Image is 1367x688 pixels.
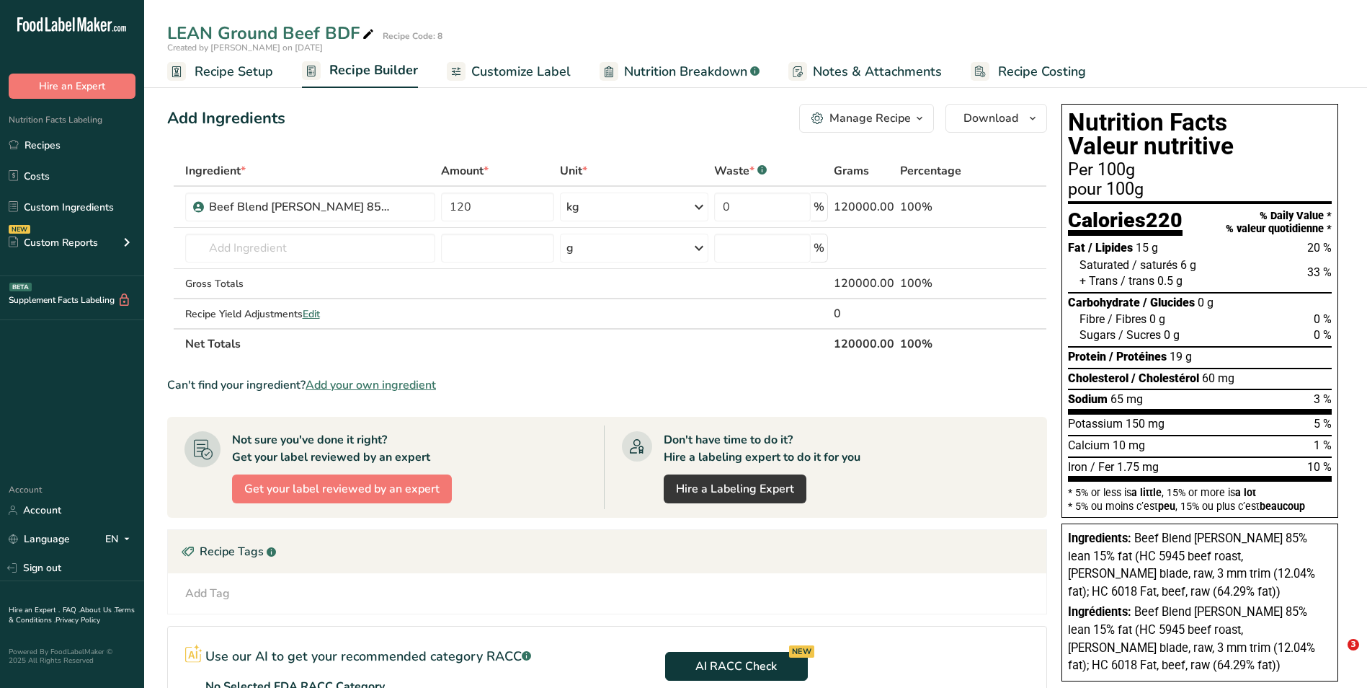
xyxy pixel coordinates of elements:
[1068,110,1332,159] h1: Nutrition Facts Valeur nutritive
[1180,258,1196,272] span: 6 g
[167,107,285,131] div: Add Ingredients
[1318,639,1353,674] iframe: Intercom live chat
[664,475,806,503] a: Hire a Labeling Expert
[303,307,320,321] span: Edit
[302,54,418,89] a: Recipe Builder
[182,328,831,358] th: Net Totals
[1146,208,1183,232] span: 220
[1198,296,1214,309] span: 0 g
[1235,487,1256,498] span: a lot
[1143,296,1195,309] span: / Glucides
[1131,487,1162,498] span: a little
[1158,500,1175,512] span: peu
[306,376,436,394] span: Add your own ingredient
[1079,258,1129,272] span: Saturated
[834,162,869,180] span: Grams
[600,56,760,88] a: Nutrition Breakdown
[1314,392,1332,406] span: 3 %
[1314,417,1332,431] span: 5 %
[1307,460,1332,474] span: 10 %
[383,30,442,43] div: Recipe Code: 8
[80,605,115,615] a: About Us .
[9,283,32,291] div: BETA
[167,42,323,53] span: Created by [PERSON_NAME] on [DATE]
[971,56,1086,88] a: Recipe Costing
[900,198,979,216] div: 100%
[1079,312,1105,326] span: Fibre
[566,198,579,216] div: kg
[167,376,1047,394] div: Can't find your ingredient?
[9,605,60,615] a: Hire an Expert .
[9,648,135,665] div: Powered By FoodLabelMaker © 2025 All Rights Reserved
[665,652,808,681] button: AI RACC Check NEW
[813,62,942,81] span: Notes & Attachments
[1108,312,1146,326] span: / Fibres
[63,605,80,615] a: FAQ .
[9,605,135,625] a: Terms & Conditions .
[1307,265,1332,279] span: 33 %
[1170,350,1192,363] span: 19 g
[799,104,934,133] button: Manage Recipe
[9,74,135,99] button: Hire an Expert
[1079,274,1118,288] span: + Trans
[834,275,894,292] div: 120000.00
[1068,501,1332,511] div: * 5% ou moins c’est , 15% ou plus c’est
[1314,328,1332,342] span: 0 %
[1202,371,1234,385] span: 60 mg
[185,234,435,263] input: Add Ingredient
[1149,312,1165,326] span: 0 g
[1068,241,1085,255] span: Fat
[9,225,30,234] div: NEW
[1260,500,1305,512] span: beaucoup
[1348,639,1359,650] span: 3
[1068,371,1128,385] span: Cholesterol
[1068,438,1110,452] span: Calcium
[105,531,135,548] div: EN
[244,480,440,498] span: Get your label reviewed by an expert
[195,62,273,81] span: Recipe Setup
[1068,296,1140,309] span: Carbohydrate
[788,56,942,88] a: Notes & Attachments
[1068,532,1131,545] span: Ingredients:
[897,328,981,358] th: 100%
[1131,371,1199,385] span: / Cholestérol
[566,239,574,257] div: g
[441,162,489,180] span: Amount
[1157,274,1183,288] span: 0.5 g
[560,162,587,180] span: Unit
[185,276,435,291] div: Gross Totals
[1113,438,1145,452] span: 10 mg
[998,62,1086,81] span: Recipe Costing
[167,20,377,46] div: LEAN Ground Beef BDF
[1164,328,1180,342] span: 0 g
[1079,328,1116,342] span: Sugars
[185,306,435,322] div: Recipe Yield Adjustments
[185,585,230,602] div: Add Tag
[168,530,1046,573] div: Recipe Tags
[1136,241,1158,255] span: 15 g
[1314,438,1332,452] span: 1 %
[1118,328,1161,342] span: / Sucres
[232,475,452,503] button: Get your label reviewed by an expert
[963,110,1018,127] span: Download
[9,526,70,552] a: Language
[1088,241,1133,255] span: / Lipides
[1307,241,1332,255] span: 20 %
[714,162,767,180] div: Waste
[1068,181,1332,198] div: pour 100g
[834,305,894,322] div: 0
[1068,605,1315,672] span: Beef Blend [PERSON_NAME] 85% lean 15% fat (HC 5945 beef roast, [PERSON_NAME] blade, raw, 3 mm tri...
[1314,312,1332,326] span: 0 %
[1110,392,1143,406] span: 65 mg
[167,56,273,88] a: Recipe Setup
[624,62,747,81] span: Nutrition Breakdown
[1068,482,1332,511] section: * 5% or less is , 15% or more is
[447,56,571,88] a: Customize Label
[945,104,1047,133] button: Download
[471,62,571,81] span: Customize Label
[1132,258,1177,272] span: / saturés
[900,162,961,180] span: Percentage
[1068,162,1332,179] div: Per 100g
[1090,460,1114,474] span: / Fer
[664,431,860,466] div: Don't have time to do it? Hire a labeling expert to do it for you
